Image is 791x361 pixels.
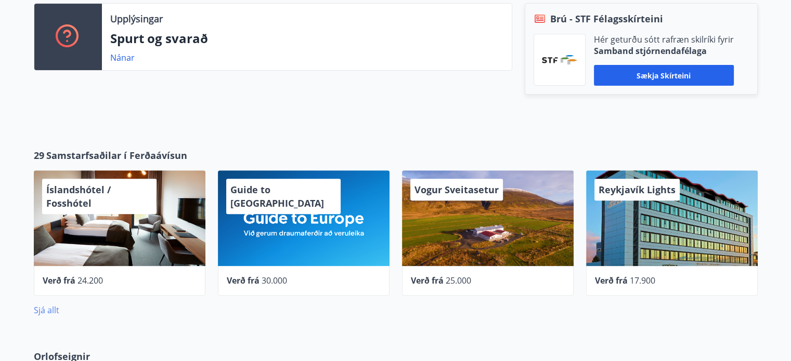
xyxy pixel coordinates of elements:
[77,275,103,286] span: 24.200
[446,275,471,286] span: 25.000
[594,34,734,45] p: Hér geturðu sótt rafræn skilríki fyrir
[34,149,44,162] span: 29
[43,275,75,286] span: Verð frá
[411,275,444,286] span: Verð frá
[230,183,324,209] span: Guide to [GEOGRAPHIC_DATA]
[542,55,577,64] img: vjCaq2fThgY3EUYqSgpjEiBg6WP39ov69hlhuPVN.png
[227,275,260,286] span: Verð frá
[262,275,287,286] span: 30.000
[595,275,628,286] span: Verð frá
[110,52,135,63] a: Nánar
[46,149,187,162] span: Samstarfsaðilar í Ferðaávísun
[599,183,676,196] span: Reykjavík Lights
[110,12,163,25] p: Upplýsingar
[414,183,499,196] span: Vogur Sveitasetur
[594,65,734,86] button: Sækja skírteini
[550,12,663,25] span: Brú - STF Félagsskírteini
[46,183,111,209] span: Íslandshótel / Fosshótel
[630,275,655,286] span: 17.900
[594,45,734,57] p: Samband stjórnendafélaga
[110,30,503,47] p: Spurt og svarað
[34,304,59,316] a: Sjá allt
